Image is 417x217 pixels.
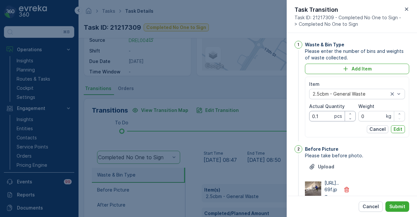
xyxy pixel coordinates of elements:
label: Weight [358,103,374,109]
span: Please enter the number of bins and weights of waste collected. [305,48,409,61]
p: Submit [389,203,405,210]
p: Edit [394,126,402,132]
button: Cancel [359,201,383,212]
p: Task Transition [295,5,403,14]
p: Cancel [363,203,379,210]
button: Edit [391,125,405,133]
label: Item [309,81,320,87]
p: Cancel [369,126,386,132]
button: Add Item [305,64,409,74]
span: Please take before photo. [305,152,409,159]
span: Task ID: 21217309 - Completed No One to Sign -> Completed No One to Sign [295,14,403,27]
div: 2 [295,145,302,153]
button: Upload File [305,162,338,172]
p: Before Picture [305,146,338,152]
button: Cancel [367,125,388,133]
p: Waste & Bin Type [305,41,344,48]
p: pcs [334,113,342,119]
p: Upload [318,163,334,170]
label: Actual Quantity [309,103,345,109]
button: Submit [385,201,409,212]
img: Media Preview [305,181,321,198]
p: Add Item [352,66,372,72]
div: 1 [295,41,302,49]
p: kg [386,113,391,119]
p: [URL]..69f.jpg [324,180,339,199]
